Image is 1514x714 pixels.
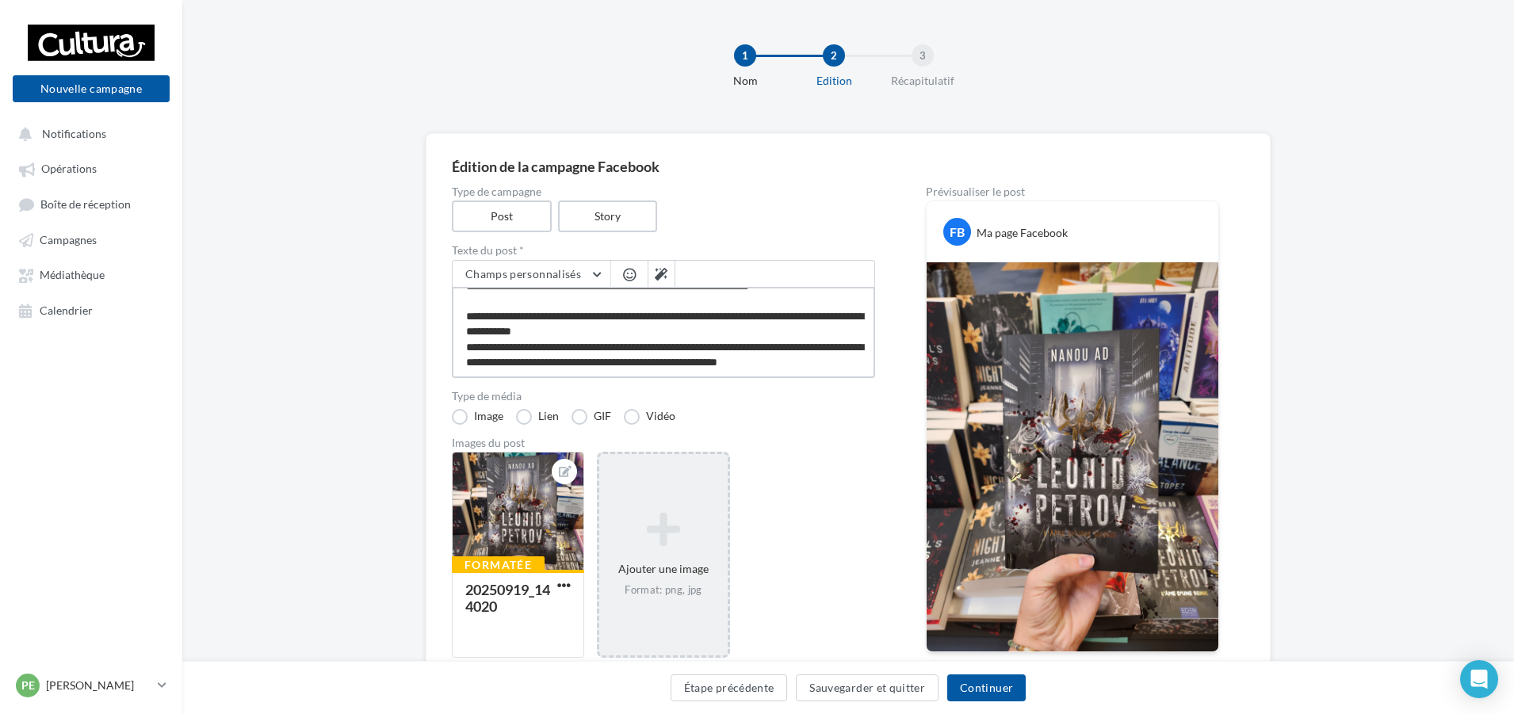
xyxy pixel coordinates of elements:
[624,409,675,425] label: Vidéo
[41,162,97,176] span: Opérations
[40,269,105,282] span: Médiathèque
[558,200,658,232] label: Story
[734,44,756,67] div: 1
[452,556,545,574] div: Formatée
[453,261,610,288] button: Champs personnalisés
[13,670,170,701] a: Pe [PERSON_NAME]
[943,218,971,246] div: FB
[694,73,796,89] div: Nom
[40,233,97,246] span: Campagnes
[452,437,875,449] div: Images du post
[10,260,173,288] a: Médiathèque
[926,186,1219,197] div: Prévisualiser le post
[452,186,875,197] label: Type de campagne
[42,127,106,140] span: Notifications
[40,304,93,317] span: Calendrier
[452,391,875,402] label: Type de média
[10,119,166,147] button: Notifications
[947,674,1026,701] button: Continuer
[10,189,173,219] a: Boîte de réception
[796,674,939,701] button: Sauvegarder et quitter
[21,678,35,693] span: Pe
[1460,660,1498,698] div: Open Intercom Messenger
[926,652,1219,673] div: La prévisualisation est non-contractuelle
[977,225,1068,241] div: Ma page Facebook
[452,159,1244,174] div: Édition de la campagne Facebook
[10,296,173,324] a: Calendrier
[452,200,552,232] label: Post
[13,75,170,102] button: Nouvelle campagne
[40,197,131,211] span: Boîte de réception
[465,267,581,281] span: Champs personnalisés
[872,73,973,89] div: Récapitulatif
[912,44,934,67] div: 3
[465,581,550,615] div: 20250919_144020
[10,225,173,254] a: Campagnes
[572,409,611,425] label: GIF
[10,154,173,182] a: Opérations
[516,409,559,425] label: Lien
[452,245,875,256] label: Texte du post *
[452,409,503,425] label: Image
[783,73,885,89] div: Edition
[671,674,788,701] button: Étape précédente
[823,44,845,67] div: 2
[46,678,151,693] p: [PERSON_NAME]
